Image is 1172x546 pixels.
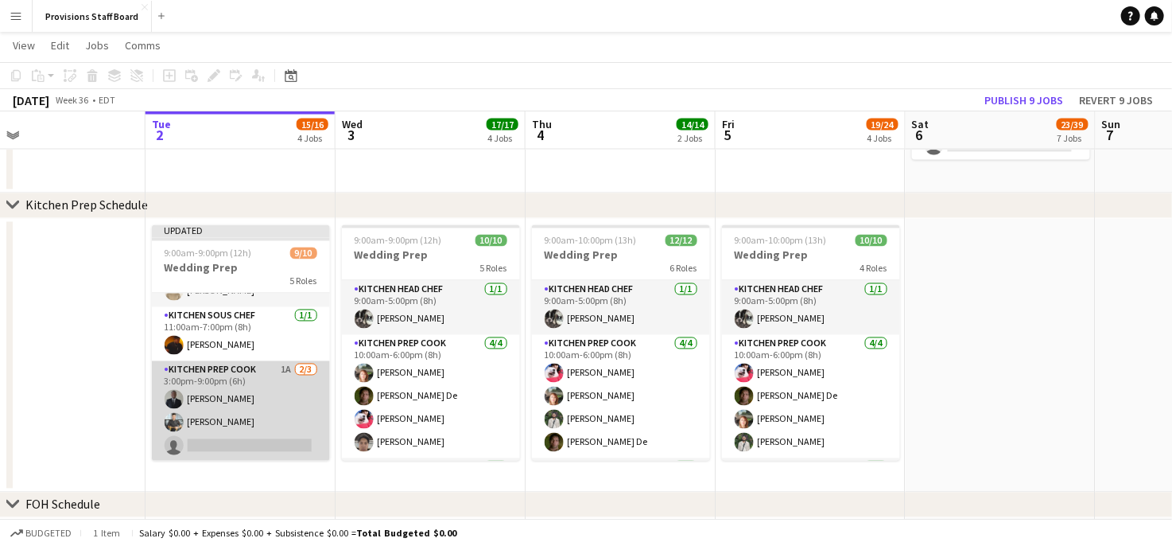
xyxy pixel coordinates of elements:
button: Publish 9 jobs [978,90,1069,111]
span: Tue [152,117,171,131]
app-card-role: Kitchen Prep Cook4/410:00am-6:00pm (8h)[PERSON_NAME][PERSON_NAME] De[PERSON_NAME][PERSON_NAME] [722,335,900,458]
button: Budgeted [8,525,74,542]
span: 5 [720,126,735,144]
span: Budgeted [25,528,72,539]
button: Provisions Staff Board [33,1,152,32]
span: 23/39 [1057,119,1089,131]
span: 4 Roles [860,263,887,275]
span: Wed [342,117,363,131]
span: 19/24 [867,119,898,131]
span: 9:00am-9:00pm (12h) [165,248,252,259]
div: EDT [99,94,115,106]
div: 2 Jobs [677,132,708,144]
span: 10/10 [856,235,887,247]
span: 6 Roles [670,263,697,275]
span: Total Budgeted $0.00 [356,527,456,539]
span: 9:00am-9:00pm (12h) [355,235,442,247]
app-job-card: 9:00am-9:00pm (12h)10/10Wedding Prep5 RolesKitchen Head Chef1/19:00am-5:00pm (8h)[PERSON_NAME]Kit... [342,225,520,461]
span: Edit [51,38,69,53]
span: 9/10 [290,248,317,259]
span: 6 [910,126,929,144]
app-card-role: Kitchen Head Chef1/19:00am-5:00pm (8h)[PERSON_NAME] [722,281,900,335]
span: 12/12 [666,235,697,247]
div: FOH Schedule [25,497,100,513]
span: 15/16 [297,119,328,131]
span: 3 [340,126,363,144]
app-job-card: 9:00am-10:00pm (13h)10/10Wedding Prep4 RolesKitchen Head Chef1/19:00am-5:00pm (8h)[PERSON_NAME]Ki... [722,225,900,461]
div: Kitchen Prep Schedule [25,197,148,213]
span: 7 [1100,126,1121,144]
span: 1 item [87,527,126,539]
a: View [6,35,41,56]
h3: Wedding Prep [722,248,900,263]
span: Fri [722,117,735,131]
a: Edit [45,35,76,56]
span: 4 [530,126,552,144]
span: Jobs [85,38,109,53]
span: Comms [125,38,161,53]
app-job-card: Updated9:00am-9:00pm (12h)9/10Wedding Prep5 Roles[PERSON_NAME]Dishwasher1/111:00am-7:00pm (8h)[PE... [152,225,330,461]
h3: Wedding Prep [152,261,330,275]
span: Week 36 [52,94,92,106]
a: Jobs [79,35,115,56]
div: 7 Jobs [1058,132,1088,144]
span: 14/14 [677,119,708,131]
span: 5 Roles [480,263,507,275]
span: 10/10 [475,235,507,247]
span: 9:00am-10:00pm (13h) [735,235,827,247]
app-job-card: 9:00am-10:00pm (13h)12/12Wedding Prep6 RolesKitchen Head Chef1/19:00am-5:00pm (8h)[PERSON_NAME]Ki... [532,225,710,461]
div: 4 Jobs [867,132,898,144]
span: Sat [912,117,929,131]
div: 4 Jobs [487,132,518,144]
app-card-role: Kitchen Prep Cook1A2/33:00pm-9:00pm (6h)[PERSON_NAME][PERSON_NAME] [152,361,330,462]
div: Updated [152,225,330,238]
app-card-role: Kitchen Prep Cook4/410:00am-6:00pm (8h)[PERSON_NAME][PERSON_NAME] De[PERSON_NAME][PERSON_NAME] [342,335,520,458]
h3: Wedding Prep [532,248,710,263]
span: 17/17 [487,119,518,131]
app-card-role: Kitchen Head Chef1/19:00am-5:00pm (8h)[PERSON_NAME] [342,281,520,335]
span: 5 Roles [290,275,317,287]
button: Revert 9 jobs [1073,90,1159,111]
span: Thu [532,117,552,131]
div: Salary $0.00 + Expenses $0.00 + Subsistence $0.00 = [139,527,456,539]
span: 2 [149,126,171,144]
h3: Wedding Prep [342,248,520,263]
span: View [13,38,35,53]
a: Comms [118,35,167,56]
div: 4 Jobs [297,132,328,144]
app-card-role: Kitchen Prep Cook4/410:00am-6:00pm (8h)[PERSON_NAME][PERSON_NAME][PERSON_NAME][PERSON_NAME] De [532,335,710,458]
span: 9:00am-10:00pm (13h) [545,235,637,247]
span: Sun [1102,117,1121,131]
app-card-role: Kitchen Head Chef1/19:00am-5:00pm (8h)[PERSON_NAME] [532,281,710,335]
div: [DATE] [13,92,49,108]
app-card-role: Kitchen Sous Chef1/111:00am-7:00pm (8h)[PERSON_NAME] [152,307,330,361]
